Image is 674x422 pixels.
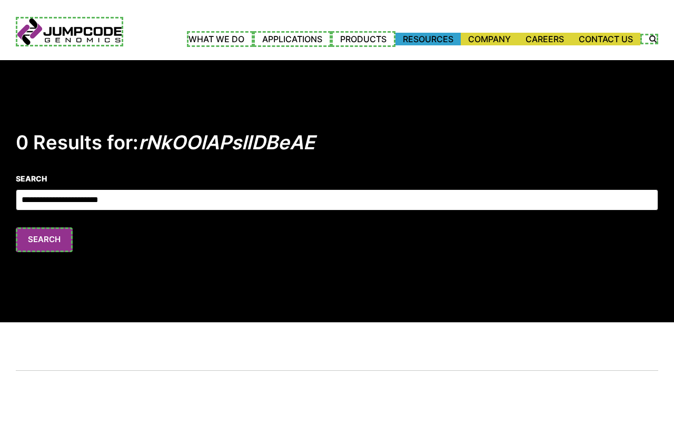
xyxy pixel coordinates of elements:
[253,31,331,47] a: Applications
[16,227,73,252] button: Search
[16,131,658,155] h2: 0 Results for:
[461,33,518,45] a: Company
[640,34,658,44] label: Search the site.
[395,33,461,45] a: Resources
[331,31,395,47] a: Products
[187,31,253,47] a: What We Do
[138,131,315,154] em: rNkOOlAPslIDBeAE
[518,33,571,45] a: Careers
[16,173,658,184] label: Search
[571,33,640,45] a: Contact Us
[123,31,640,47] nav: Primary Navigation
